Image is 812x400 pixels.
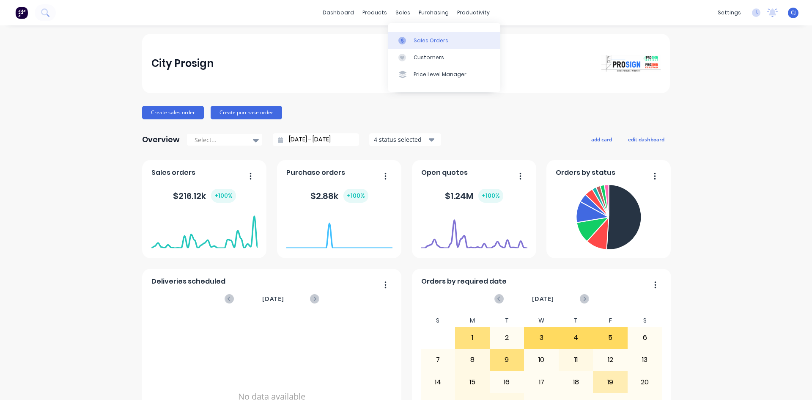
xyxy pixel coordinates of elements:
div: + 100 % [211,189,236,203]
span: Purchase orders [286,168,345,178]
span: [DATE] [532,294,554,303]
a: Price Level Manager [388,66,500,83]
div: 5 [593,327,627,348]
div: 8 [455,349,489,370]
div: 6 [628,327,662,348]
img: Factory [15,6,28,19]
div: S [628,314,662,327]
div: 4 [559,327,593,348]
div: S [421,314,455,327]
span: [DATE] [262,294,284,303]
a: Sales Orders [388,32,500,49]
button: edit dashboard [623,134,670,145]
div: T [490,314,524,327]
div: 4 status selected [374,135,427,144]
div: 10 [524,349,558,370]
a: dashboard [318,6,358,19]
div: $ 1.24M [445,189,503,203]
button: Create sales order [142,106,204,119]
div: $ 2.88k [310,189,368,203]
div: 1 [455,327,489,348]
a: Customers [388,49,500,66]
div: + 100 % [343,189,368,203]
div: 9 [490,349,524,370]
div: + 100 % [478,189,503,203]
div: 15 [455,372,489,393]
span: Deliveries scheduled [151,276,225,287]
div: settings [713,6,745,19]
div: Sales Orders [414,37,448,44]
span: Open quotes [421,168,468,178]
button: 4 status selected [369,133,441,146]
div: 20 [628,372,662,393]
div: City Prosign [151,55,214,72]
div: 11 [559,349,593,370]
button: Create purchase order [211,106,282,119]
button: add card [586,134,617,145]
span: CJ [791,9,796,17]
div: 18 [559,372,593,393]
img: City Prosign [601,55,661,72]
div: 13 [628,349,662,370]
div: 12 [593,349,627,370]
span: Sales orders [151,168,195,178]
div: T [559,314,593,327]
div: 19 [593,372,627,393]
div: Overview [142,131,180,148]
div: 3 [524,327,558,348]
div: $ 216.12k [173,189,236,203]
div: purchasing [414,6,453,19]
span: Orders by status [556,168,615,178]
div: sales [391,6,414,19]
div: Customers [414,54,444,61]
div: products [358,6,391,19]
div: productivity [453,6,494,19]
div: 16 [490,372,524,393]
div: F [593,314,628,327]
div: 2 [490,327,524,348]
div: 7 [421,349,455,370]
div: Price Level Manager [414,71,466,78]
div: M [455,314,490,327]
div: W [524,314,559,327]
div: 17 [524,372,558,393]
div: 14 [421,372,455,393]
